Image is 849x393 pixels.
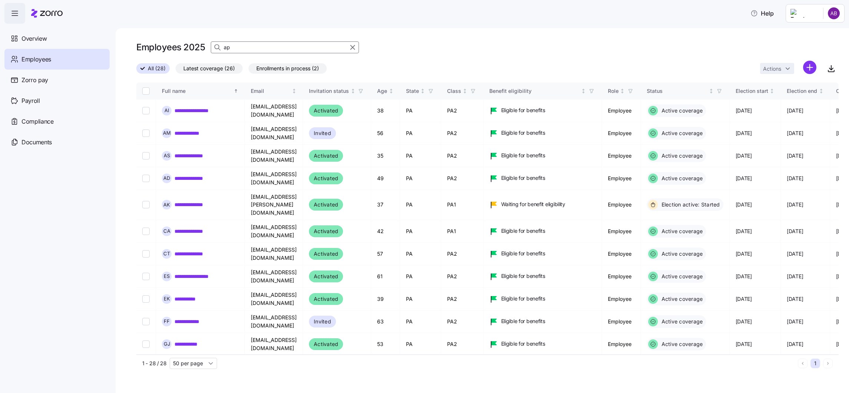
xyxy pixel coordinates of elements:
[142,295,150,303] input: Select record 9
[371,333,400,356] td: 53
[787,201,803,208] span: [DATE]
[256,64,319,73] span: Enrollments in process (2)
[501,129,545,137] span: Eligible for benefits
[602,83,641,100] th: RoleNot sorted
[400,243,441,265] td: PA
[164,342,170,346] span: G J
[371,288,400,310] td: 39
[790,9,817,18] img: Employer logo
[400,167,441,190] td: PA
[163,229,170,234] span: C A
[736,175,752,182] span: [DATE]
[787,152,803,159] span: [DATE]
[602,243,641,265] td: Employee
[245,333,303,356] td: [EMAIL_ADDRESS][DOMAIN_NAME]
[787,87,817,95] div: Election end
[163,176,170,181] span: A D
[163,251,170,256] span: C T
[245,310,303,333] td: [EMAIL_ADDRESS][DOMAIN_NAME]
[659,175,703,182] span: Active coverage
[760,63,794,74] button: Actions
[163,202,170,207] span: A K
[371,190,400,220] td: 37
[787,318,803,325] span: [DATE]
[400,122,441,145] td: PA
[736,273,752,280] span: [DATE]
[292,88,297,94] div: Not sorted
[819,88,824,94] div: Not sorted
[602,100,641,122] td: Employee
[441,145,483,167] td: PA2
[245,220,303,243] td: [EMAIL_ADDRESS][DOMAIN_NAME]
[314,249,338,258] span: Activated
[164,153,170,158] span: A S
[659,152,703,159] span: Active coverage
[156,83,245,100] th: Full nameSorted ascending
[377,87,387,95] div: Age
[736,201,752,208] span: [DATE]
[251,87,290,95] div: Email
[245,265,303,288] td: [EMAIL_ADDRESS][DOMAIN_NAME]
[501,272,545,280] span: Eligible for benefits
[162,87,232,95] div: Full name
[483,83,602,100] th: Benefit eligibilityNot sorted
[148,64,166,73] span: All (28)
[659,250,703,258] span: Active coverage
[501,295,545,302] span: Eligible for benefits
[371,220,400,243] td: 42
[4,132,110,152] a: Documents
[787,228,803,235] span: [DATE]
[371,83,400,100] th: AgeNot sorted
[501,201,565,208] span: Waiting for benefit eligibility
[441,83,483,100] th: ClassNot sorted
[4,111,110,132] a: Compliance
[400,265,441,288] td: PA
[142,318,150,325] input: Select record 10
[4,70,110,90] a: Zorro pay
[314,200,338,209] span: Activated
[659,340,703,348] span: Active coverage
[659,228,703,235] span: Active coverage
[787,250,803,258] span: [DATE]
[787,273,803,280] span: [DATE]
[400,83,441,100] th: StateNot sorted
[659,318,703,325] span: Active coverage
[4,28,110,49] a: Overview
[441,122,483,145] td: PA2
[400,310,441,333] td: PA
[608,87,619,95] div: Role
[245,190,303,220] td: [EMAIL_ADDRESS][PERSON_NAME][DOMAIN_NAME]
[4,49,110,70] a: Employees
[233,88,239,94] div: Sorted ascending
[659,273,703,280] span: Active coverage
[602,190,641,220] td: Employee
[371,310,400,333] td: 63
[787,175,803,182] span: [DATE]
[828,7,840,19] img: c6b7e62a50e9d1badab68c8c9b51d0dd
[602,333,641,356] td: Employee
[164,274,170,279] span: E S
[501,107,545,114] span: Eligible for benefits
[245,167,303,190] td: [EMAIL_ADDRESS][DOMAIN_NAME]
[501,152,545,159] span: Eligible for benefits
[745,6,780,21] button: Help
[245,83,303,100] th: EmailNot sorted
[406,87,419,95] div: State
[659,295,703,303] span: Active coverage
[736,295,752,303] span: [DATE]
[21,117,54,126] span: Compliance
[4,90,110,111] a: Payroll
[314,227,338,236] span: Activated
[142,152,150,159] input: Select record 3
[736,340,752,348] span: [DATE]
[823,359,833,368] button: Next page
[371,145,400,167] td: 35
[314,272,338,281] span: Activated
[647,87,707,95] div: Status
[314,129,331,138] span: Invited
[769,88,775,94] div: Not sorted
[371,265,400,288] td: 61
[136,41,205,53] h1: Employees 2025
[21,138,52,147] span: Documents
[142,175,150,182] input: Select record 4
